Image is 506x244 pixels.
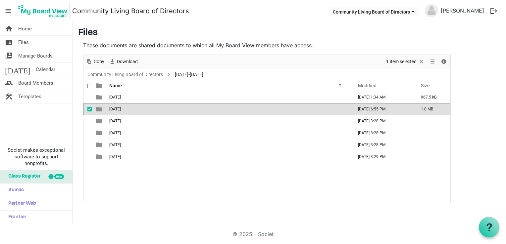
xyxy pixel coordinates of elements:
[107,103,351,115] td: 2025-09-19th is template cell column header Name
[414,151,450,163] td: is template cell column header Size
[5,183,24,197] span: Sumac
[5,197,36,210] span: Partner Web
[174,70,205,79] span: [DATE]-[DATE]
[85,58,106,66] button: Copy
[16,3,70,19] img: My Board View Logo
[36,63,55,76] span: Calendar
[109,95,121,100] span: [DATE]
[107,115,351,127] td: 2025-11-21st is template cell column header Name
[16,3,72,19] a: My Board View Logo
[109,83,122,88] span: Name
[107,139,351,151] td: 2026-03-20th is template cell column header Name
[351,151,414,163] td: September 09, 2025 3:29 PM column header Modified
[414,91,450,103] td: 967.5 kB is template cell column header Size
[107,55,140,69] div: Download
[92,91,107,103] td: is template cell column header type
[5,76,13,90] span: people
[351,115,414,127] td: September 09, 2025 3:28 PM column header Modified
[5,49,13,62] span: switch_account
[83,91,92,103] td: checkbox
[5,211,26,224] span: Frontier
[414,103,450,115] td: 1.8 MB is template cell column header Size
[5,22,13,35] span: home
[107,127,351,139] td: 2026-01-23rd is template cell column header Name
[5,36,13,49] span: folder_shared
[232,231,274,237] a: © 2025 - Societ
[83,115,92,127] td: checkbox
[83,55,107,69] div: Copy
[116,58,138,66] span: Download
[3,147,70,167] span: Societ makes exceptional software to support nonprofits.
[5,63,30,76] span: [DATE]
[92,115,107,127] td: is template cell column header type
[109,119,121,123] span: [DATE]
[92,139,107,151] td: is template cell column header type
[83,139,92,151] td: checkbox
[18,90,41,103] span: Templates
[425,4,438,17] img: no-profile-picture.svg
[384,55,427,69] div: Clear selection
[109,154,121,159] span: [DATE]
[487,4,501,18] button: logout
[427,55,438,69] div: View
[92,103,107,115] td: is template cell column header type
[414,139,450,151] td: is template cell column header Size
[108,58,139,66] button: Download
[385,58,426,66] button: Selection
[18,76,53,90] span: Board Members
[5,90,13,103] span: construction
[351,91,414,103] td: June 18, 2025 1:34 AM column header Modified
[5,170,40,183] span: Glass Register
[439,58,448,66] button: Details
[385,58,417,66] span: 1 item selected
[92,151,107,163] td: is template cell column header type
[421,83,430,88] span: Size
[72,4,189,18] a: Community Living Board of Directors
[438,4,487,17] a: [PERSON_NAME]
[428,58,436,66] button: View dropdownbutton
[18,36,29,49] span: Files
[109,107,121,111] span: [DATE]
[86,70,164,79] a: Community Living Board of Directors
[107,151,351,163] td: 2026-05-22nd is template cell column header Name
[18,22,32,35] span: Home
[107,91,351,103] td: 2025-06-17th is template cell column header Name
[2,5,15,17] span: menu
[93,58,105,66] span: Copy
[83,127,92,139] td: checkbox
[351,139,414,151] td: September 09, 2025 3:28 PM column header Modified
[78,27,501,39] h3: Files
[358,83,377,88] span: Modified
[351,103,414,115] td: September 15, 2025 6:55 PM column header Modified
[54,174,64,179] div: new
[351,127,414,139] td: September 09, 2025 3:28 PM column header Modified
[92,127,107,139] td: is template cell column header type
[83,151,92,163] td: checkbox
[414,127,450,139] td: is template cell column header Size
[414,115,450,127] td: is template cell column header Size
[18,49,53,62] span: Manage Boards
[438,55,449,69] div: Details
[109,131,121,135] span: [DATE]
[83,103,92,115] td: checkbox
[109,142,121,147] span: [DATE]
[83,41,451,49] p: These documents are shared documents to which all My Board View members have access.
[329,7,419,16] button: Community Living Board of Directors dropdownbutton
